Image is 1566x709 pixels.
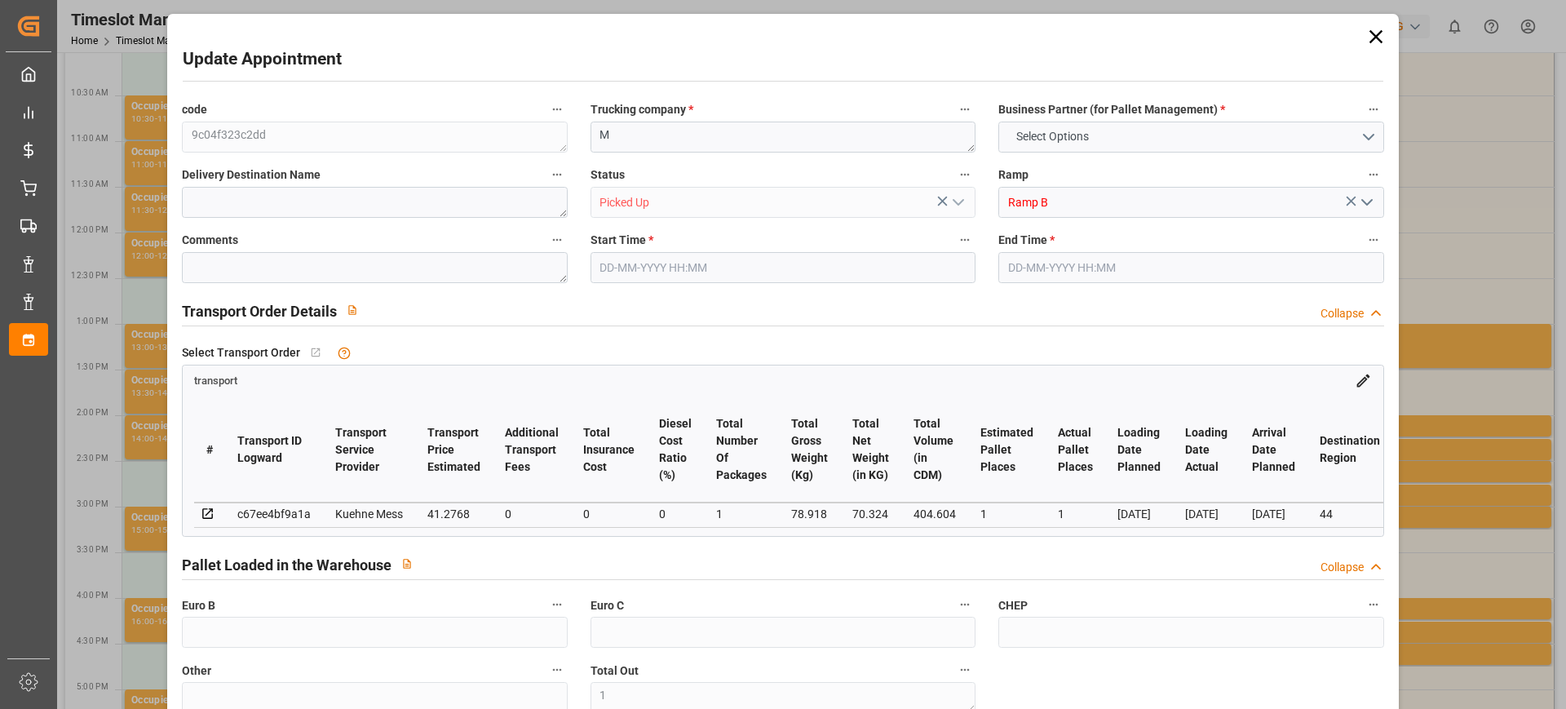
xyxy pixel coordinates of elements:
[1240,397,1307,503] th: Arrival Date Planned
[1252,504,1295,524] div: [DATE]
[182,300,337,322] h2: Transport Order Details
[583,504,635,524] div: 0
[840,397,901,503] th: Total Net Weight (in KG)
[337,295,368,326] button: View description
[1058,504,1093,524] div: 1
[1363,99,1384,120] button: Business Partner (for Pallet Management) *
[194,373,237,386] a: transport
[1117,504,1161,524] div: [DATE]
[182,344,300,361] span: Select Transport Order
[591,101,693,118] span: Trucking company
[546,164,568,185] button: Delivery Destination Name
[591,662,639,680] span: Total Out
[913,504,956,524] div: 404.604
[1320,559,1364,576] div: Collapse
[998,232,1055,249] span: End Time
[335,504,403,524] div: Kuehne Mess
[1173,397,1240,503] th: Loading Date Actual
[591,187,975,218] input: Type to search/select
[998,101,1225,118] span: Business Partner (for Pallet Management)
[1046,397,1105,503] th: Actual Pallet Places
[182,166,321,184] span: Delivery Destination Name
[194,374,237,387] span: transport
[591,597,624,614] span: Euro C
[546,99,568,120] button: code
[415,397,493,503] th: Transport Price Estimated
[505,504,559,524] div: 0
[659,504,692,524] div: 0
[194,397,225,503] th: #
[182,662,211,680] span: Other
[998,122,1383,153] button: open menu
[998,597,1028,614] span: CHEP
[954,99,975,120] button: Trucking company *
[323,397,415,503] th: Transport Service Provider
[1363,229,1384,250] button: End Time *
[980,504,1033,524] div: 1
[779,397,840,503] th: Total Gross Weight (Kg)
[182,101,207,118] span: code
[954,229,975,250] button: Start Time *
[182,232,238,249] span: Comments
[546,229,568,250] button: Comments
[1320,305,1364,322] div: Collapse
[1363,164,1384,185] button: Ramp
[791,504,828,524] div: 78.918
[546,594,568,615] button: Euro B
[493,397,571,503] th: Additional Transport Fees
[591,122,975,153] textarea: M
[1105,397,1173,503] th: Loading Date Planned
[852,504,889,524] div: 70.324
[1353,190,1378,215] button: open menu
[182,554,391,576] h2: Pallet Loaded in the Warehouse
[704,397,779,503] th: Total Number Of Packages
[391,548,422,579] button: View description
[1008,128,1097,145] span: Select Options
[945,190,970,215] button: open menu
[1320,504,1380,524] div: 44
[998,187,1383,218] input: Type to search/select
[183,47,342,73] h2: Update Appointment
[954,659,975,680] button: Total Out
[1185,504,1228,524] div: [DATE]
[1307,397,1392,503] th: Destination Region
[901,397,968,503] th: Total Volume (in CDM)
[954,164,975,185] button: Status
[1363,594,1384,615] button: CHEP
[954,594,975,615] button: Euro C
[998,166,1029,184] span: Ramp
[237,504,311,524] div: c67ee4bf9a1a
[591,252,975,283] input: DD-MM-YYYY HH:MM
[647,397,704,503] th: Diesel Cost Ratio (%)
[968,397,1046,503] th: Estimated Pallet Places
[427,504,480,524] div: 41.2768
[182,597,215,614] span: Euro B
[225,397,323,503] th: Transport ID Logward
[716,504,767,524] div: 1
[591,166,625,184] span: Status
[591,232,653,249] span: Start Time
[182,122,567,153] textarea: 9c04f323c2dd
[546,659,568,680] button: Other
[998,252,1383,283] input: DD-MM-YYYY HH:MM
[571,397,647,503] th: Total Insurance Cost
